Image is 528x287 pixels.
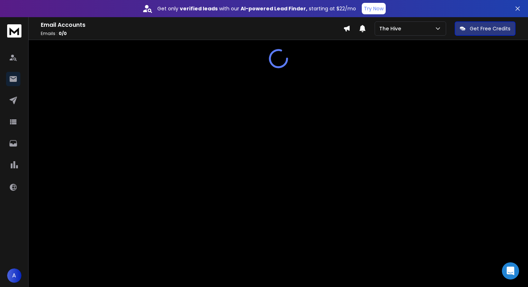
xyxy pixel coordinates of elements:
p: Emails : [41,31,343,36]
strong: verified leads [180,5,218,12]
button: Get Free Credits [455,21,515,36]
span: 0 / 0 [59,30,67,36]
img: logo [7,24,21,38]
div: Open Intercom Messenger [502,262,519,279]
p: The Hive [379,25,404,32]
p: Try Now [364,5,384,12]
strong: AI-powered Lead Finder, [241,5,307,12]
button: Try Now [362,3,386,14]
button: A [7,268,21,283]
h1: Email Accounts [41,21,343,29]
p: Get only with our starting at $22/mo [157,5,356,12]
p: Get Free Credits [470,25,510,32]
